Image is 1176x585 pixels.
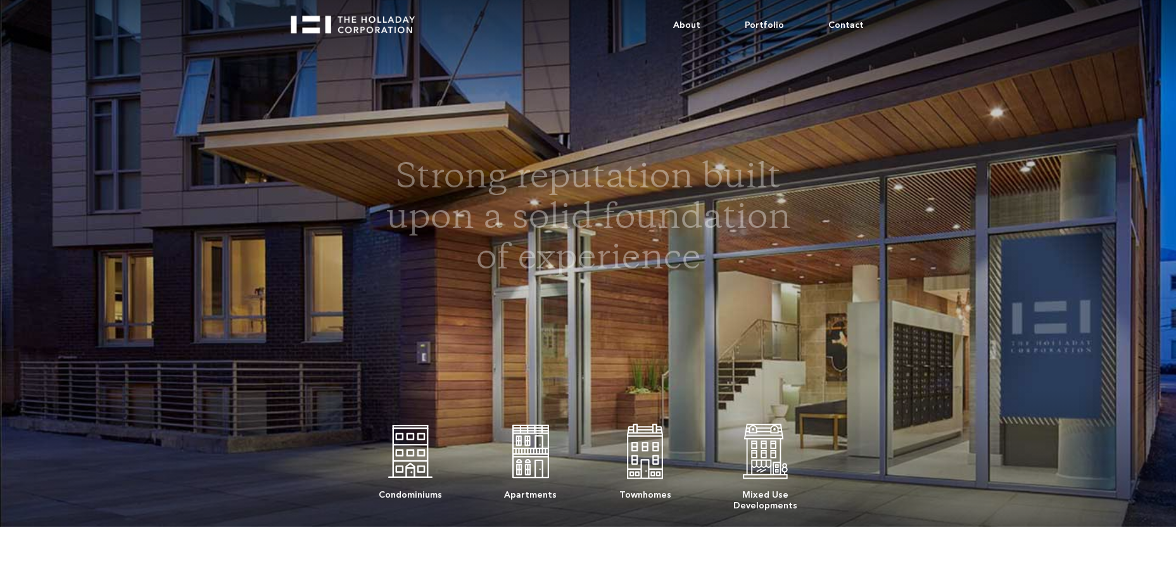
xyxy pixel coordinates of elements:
a: About [651,6,723,44]
a: Contact [806,6,886,44]
a: Portfolio [723,6,806,44]
div: Condominiums [379,483,442,500]
h1: Strong reputation built upon a solid foundation of experience [380,159,797,280]
div: Mixed Use Developments [733,483,797,511]
a: home [291,6,426,34]
div: Townhomes [619,483,671,500]
div: Apartments [504,483,557,500]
